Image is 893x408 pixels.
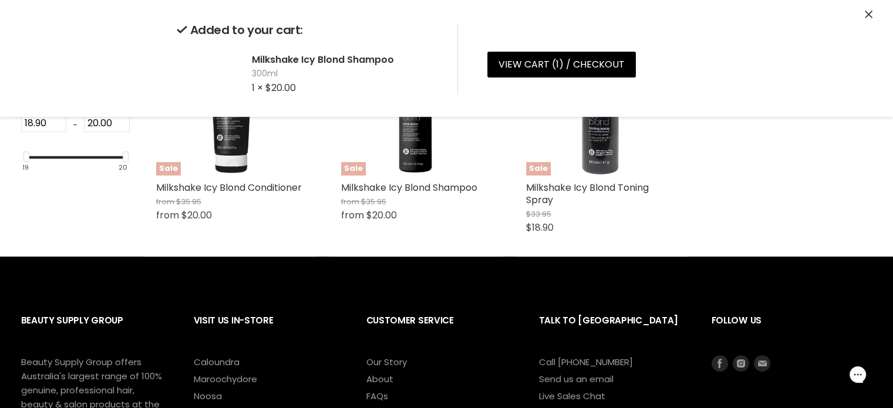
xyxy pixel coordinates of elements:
[156,208,179,222] span: from
[487,52,636,77] a: View cart (1) / Checkout
[265,81,296,95] span: $20.00
[366,373,393,385] a: About
[366,356,407,368] a: Our Story
[712,306,872,355] h2: Follow us
[526,221,554,234] span: $18.90
[194,373,257,385] a: Maroochydore
[539,390,605,402] a: Live Sales Chat
[539,373,614,385] a: Send us an email
[252,53,439,66] h2: Milkshake Icy Blond Shampoo
[366,390,388,402] a: FAQs
[156,162,181,176] span: Sale
[556,58,559,71] span: 1
[66,114,84,136] div: -
[84,114,130,132] input: Max Price
[177,23,439,37] h2: Added to your cart:
[834,353,881,396] iframe: Gorgias live chat messenger
[252,81,263,95] span: 1 ×
[119,164,127,171] div: 20
[21,114,67,132] input: Min Price
[22,164,29,171] div: 19
[341,196,359,207] span: from
[156,196,174,207] span: from
[526,208,551,220] span: $33.95
[865,9,872,21] button: Close
[21,306,170,355] h2: Beauty Supply Group
[194,306,343,355] h2: Visit Us In-Store
[341,181,477,194] a: Milkshake Icy Blond Shampoo
[539,306,688,355] h2: Talk to [GEOGRAPHIC_DATA]
[539,356,633,368] a: Call [PHONE_NUMBER]
[156,181,302,194] a: Milkshake Icy Blond Conditioner
[526,162,551,176] span: Sale
[252,68,439,80] span: 300ml
[366,306,515,355] h2: Customer Service
[361,196,386,207] span: $35.95
[526,181,649,207] a: Milkshake Icy Blond Toning Spray
[366,208,397,222] span: $20.00
[194,390,222,402] a: Noosa
[176,196,201,207] span: $35.95
[194,356,240,368] a: Caloundra
[181,208,212,222] span: $20.00
[341,208,364,222] span: from
[341,162,366,176] span: Sale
